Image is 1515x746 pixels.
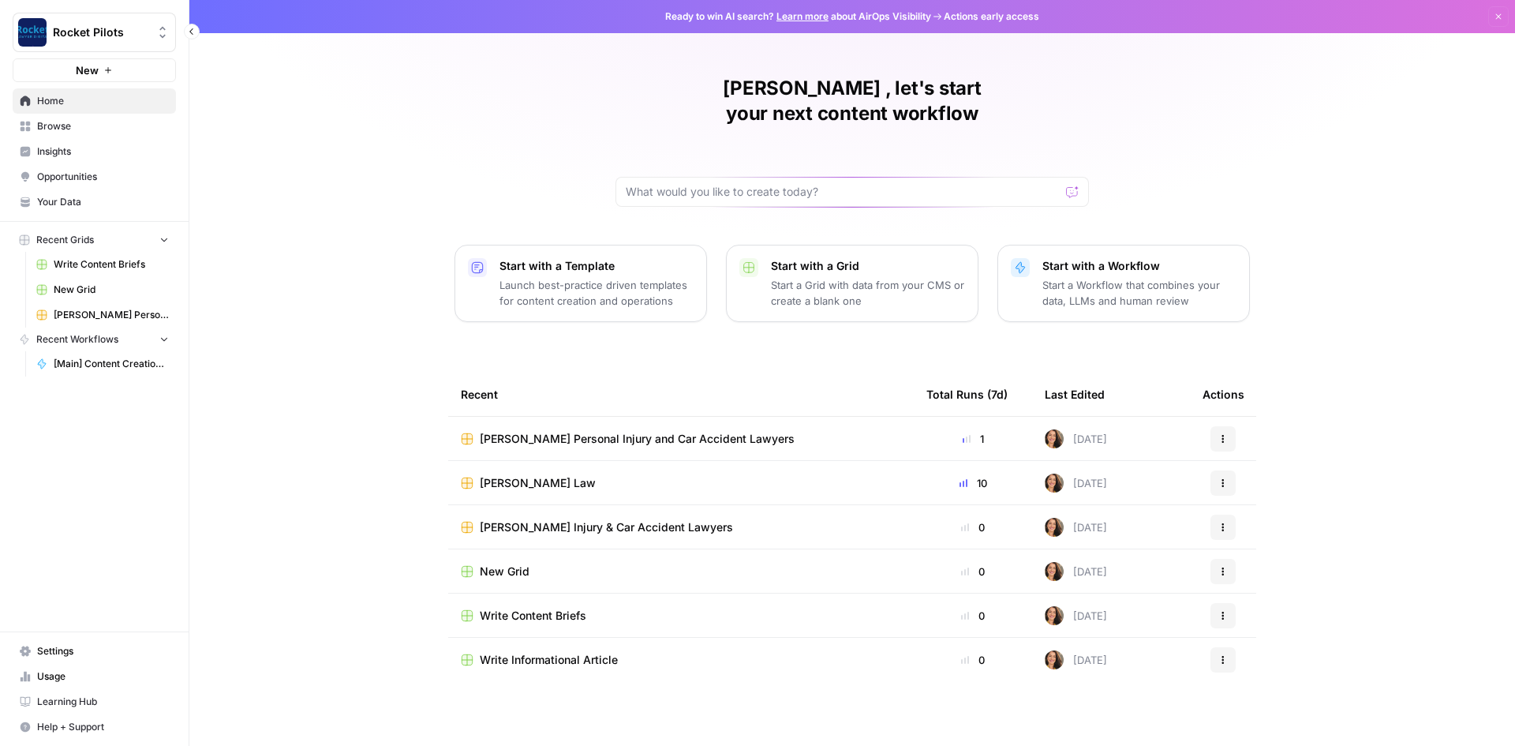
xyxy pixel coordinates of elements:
span: Learning Hub [37,695,169,709]
img: s97njzuoxvuhx495axgpmnahud50 [1045,562,1064,581]
img: s97njzuoxvuhx495axgpmnahud50 [1045,474,1064,493]
p: Start with a Workflow [1042,258,1236,274]
a: Your Data [13,189,176,215]
div: Actions [1203,373,1244,416]
span: Recent Grids [36,233,94,247]
span: Opportunities [37,170,169,184]
span: Ready to win AI search? about AirOps Visibility [665,9,931,24]
a: [PERSON_NAME] Law [461,475,901,491]
p: Start with a Template [499,258,694,274]
span: [PERSON_NAME] Personal Injury and Car Accident Lawyers [54,308,169,322]
span: Write Informational Article [480,652,618,668]
a: New Grid [29,277,176,302]
span: New [76,62,99,78]
div: [DATE] [1045,650,1107,669]
button: Start with a WorkflowStart a Workflow that combines your data, LLMs and human review [997,245,1250,322]
a: [Main] Content Creation Article [29,351,176,377]
div: 0 [926,519,1019,535]
button: Start with a TemplateLaunch best-practice driven templates for content creation and operations [454,245,707,322]
a: Learning Hub [13,689,176,714]
div: Last Edited [1045,373,1105,416]
button: Recent Workflows [13,328,176,351]
p: Launch best-practice driven templates for content creation and operations [499,277,694,309]
a: [PERSON_NAME] Injury & Car Accident Lawyers [461,519,901,535]
button: Workspace: Rocket Pilots [13,13,176,52]
span: Actions early access [944,9,1039,24]
button: New [13,58,176,82]
span: [PERSON_NAME] Law [480,475,596,491]
a: [PERSON_NAME] Personal Injury and Car Accident Lawyers [461,431,901,447]
a: Opportunities [13,164,176,189]
a: Settings [13,639,176,664]
a: Learn more [776,10,829,22]
a: Write Content Briefs [461,608,901,624]
span: Settings [37,644,169,658]
button: Start with a GridStart a Grid with data from your CMS or create a blank one [726,245,978,322]
a: Browse [13,114,176,139]
a: Write Informational Article [461,652,901,668]
a: [PERSON_NAME] Personal Injury and Car Accident Lawyers [29,302,176,328]
div: [DATE] [1045,474,1107,493]
div: 0 [926,608,1019,624]
a: Insights [13,139,176,164]
span: Usage [37,669,169,684]
span: New Grid [54,283,169,297]
span: [PERSON_NAME] Injury & Car Accident Lawyers [480,519,733,535]
span: [PERSON_NAME] Personal Injury and Car Accident Lawyers [480,431,795,447]
div: Total Runs (7d) [926,373,1008,416]
h1: [PERSON_NAME] , let's start your next content workflow [615,76,1089,126]
p: Start a Grid with data from your CMS or create a blank one [771,277,965,309]
span: New Grid [480,564,529,579]
div: 0 [926,564,1019,579]
div: [DATE] [1045,606,1107,625]
div: [DATE] [1045,429,1107,448]
img: Rocket Pilots Logo [18,18,47,47]
div: 1 [926,431,1019,447]
span: Help + Support [37,720,169,734]
span: Recent Workflows [36,332,118,347]
img: s97njzuoxvuhx495axgpmnahud50 [1045,518,1064,537]
a: New Grid [461,564,901,579]
img: s97njzuoxvuhx495axgpmnahud50 [1045,606,1064,625]
div: [DATE] [1045,562,1107,581]
img: s97njzuoxvuhx495axgpmnahud50 [1045,429,1064,448]
div: Recent [461,373,901,416]
a: Usage [13,664,176,689]
span: Browse [37,119,169,133]
div: 10 [926,475,1019,491]
img: s97njzuoxvuhx495axgpmnahud50 [1045,650,1064,669]
span: [Main] Content Creation Article [54,357,169,371]
span: Insights [37,144,169,159]
p: Start with a Grid [771,258,965,274]
span: Rocket Pilots [53,24,148,40]
div: [DATE] [1045,518,1107,537]
a: Write Content Briefs [29,252,176,277]
p: Start a Workflow that combines your data, LLMs and human review [1042,277,1236,309]
span: Home [37,94,169,108]
button: Recent Grids [13,228,176,252]
input: What would you like to create today? [626,184,1060,200]
a: Home [13,88,176,114]
span: Write Content Briefs [54,257,169,272]
span: Your Data [37,195,169,209]
span: Write Content Briefs [480,608,586,624]
div: 0 [926,652,1019,668]
button: Help + Support [13,714,176,740]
